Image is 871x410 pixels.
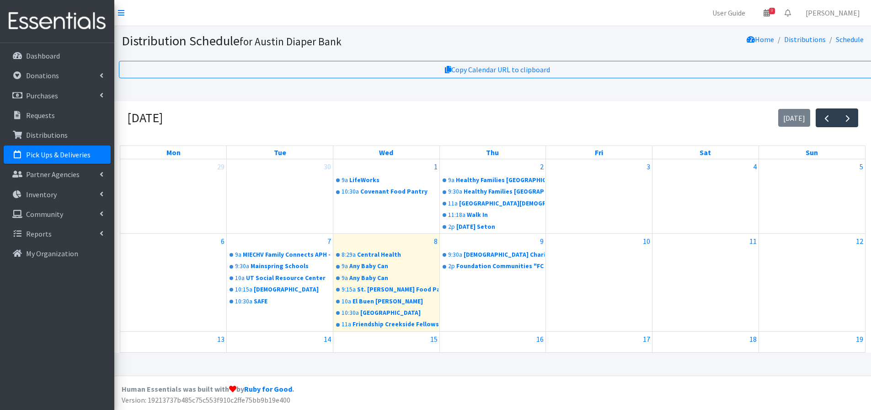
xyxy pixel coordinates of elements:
p: Dashboard [26,51,60,60]
small: for Austin Diaper Bank [240,35,342,48]
a: Ruby for Good [244,384,292,394]
a: October 12, 2025 [854,234,865,248]
a: 9aMIECHV Family Connects APH - [GEOGRAPHIC_DATA] [228,249,332,260]
a: Monday [165,146,182,159]
a: Wednesday [377,146,395,159]
button: Previous month [816,108,837,127]
a: 11:18aWalk In [441,210,545,221]
a: Requests [4,106,111,124]
a: 11a[GEOGRAPHIC_DATA][DEMOGRAPHIC_DATA] [441,198,545,209]
a: October 5, 2025 [858,159,865,174]
a: Donations [4,66,111,85]
a: 9:30aMainspring Schools [228,261,332,272]
a: October 1, 2025 [432,159,439,174]
div: 11a [342,320,351,329]
a: October 14, 2025 [322,332,333,346]
a: 10aEl Buen [PERSON_NAME] [334,296,438,307]
h1: Distribution Schedule [122,33,552,49]
a: Tuesday [272,146,288,159]
a: October 19, 2025 [854,332,865,346]
a: October 6, 2025 [219,234,226,248]
td: October 19, 2025 [759,331,865,361]
a: User Guide [705,4,753,22]
a: Pick Ups & Deliveries [4,146,111,164]
td: October 9, 2025 [439,234,546,332]
a: Dashboard [4,47,111,65]
a: October 17, 2025 [641,332,652,346]
a: 2pFoundation Communities "FC CHI" [441,261,545,272]
div: 2p [448,262,455,271]
strong: Human Essentials was built with by . [122,384,294,394]
a: Purchases [4,86,111,105]
td: October 15, 2025 [333,331,439,361]
td: October 8, 2025 [333,234,439,332]
div: Foundation Communities "FC CHI" [456,262,545,271]
div: 9:15a [342,285,356,294]
div: 9a [448,176,454,185]
td: October 2, 2025 [439,159,546,233]
p: Pick Ups & Deliveries [26,150,91,159]
p: Purchases [26,91,58,100]
a: 9aAny Baby Can [334,261,438,272]
td: October 1, 2025 [333,159,439,233]
td: October 11, 2025 [652,234,759,332]
div: 9:30a [235,262,249,271]
td: October 17, 2025 [546,331,652,361]
div: Mainspring Schools [251,262,332,271]
a: October 18, 2025 [748,332,759,346]
a: My Organization [4,244,111,263]
a: October 8, 2025 [432,234,439,248]
a: October 4, 2025 [751,159,759,174]
a: 9:15aSt. [PERSON_NAME] Food Pantry [334,284,438,295]
a: 10:15a[DEMOGRAPHIC_DATA] [228,284,332,295]
p: Distributions [26,130,68,140]
a: September 30, 2025 [322,159,333,174]
p: Donations [26,71,59,80]
div: 8:29a [342,250,356,259]
div: Walk In [467,210,545,220]
td: October 7, 2025 [227,234,333,332]
a: Sunday [804,146,820,159]
div: 9a [342,176,348,185]
p: Community [26,210,63,219]
a: Inventory [4,185,111,204]
div: Any Baby Can [349,274,438,283]
div: 9:30a [448,187,462,196]
td: October 14, 2025 [227,331,333,361]
div: 9a [342,262,348,271]
div: 10a [235,274,245,283]
td: September 30, 2025 [227,159,333,233]
p: My Organization [26,249,78,258]
button: [DATE] [778,109,811,127]
div: UT Social Resource Center [246,274,332,283]
div: Covenant Food Pantry [360,187,438,196]
a: 10aUT Social Resource Center [228,273,332,284]
a: Reports [4,225,111,243]
div: 10:30a [342,308,359,318]
td: October 18, 2025 [652,331,759,361]
div: Healthy Families [GEOGRAPHIC_DATA] [464,187,545,196]
td: October 6, 2025 [120,234,227,332]
div: 9:30a [448,250,462,259]
a: 9:30aHealthy Families [GEOGRAPHIC_DATA] [441,186,545,197]
div: [GEOGRAPHIC_DATA] [360,308,438,318]
a: Distributions [784,35,826,44]
td: September 29, 2025 [120,159,227,233]
a: 2p[DATE] Seton [441,221,545,232]
a: September 29, 2025 [215,159,226,174]
div: Central Health [357,250,438,259]
td: October 5, 2025 [759,159,865,233]
div: Healthy Families [GEOGRAPHIC_DATA] [456,176,545,185]
a: October 10, 2025 [641,234,652,248]
a: October 11, 2025 [748,234,759,248]
a: October 13, 2025 [215,332,226,346]
a: Friday [593,146,605,159]
a: Schedule [836,35,864,44]
a: 9aHealthy Families [GEOGRAPHIC_DATA] [441,175,545,186]
a: October 2, 2025 [538,159,545,174]
a: Partner Agencies [4,165,111,183]
a: Home [747,35,774,44]
div: LifeWorks [349,176,438,185]
a: October 16, 2025 [534,332,545,346]
td: October 3, 2025 [546,159,652,233]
